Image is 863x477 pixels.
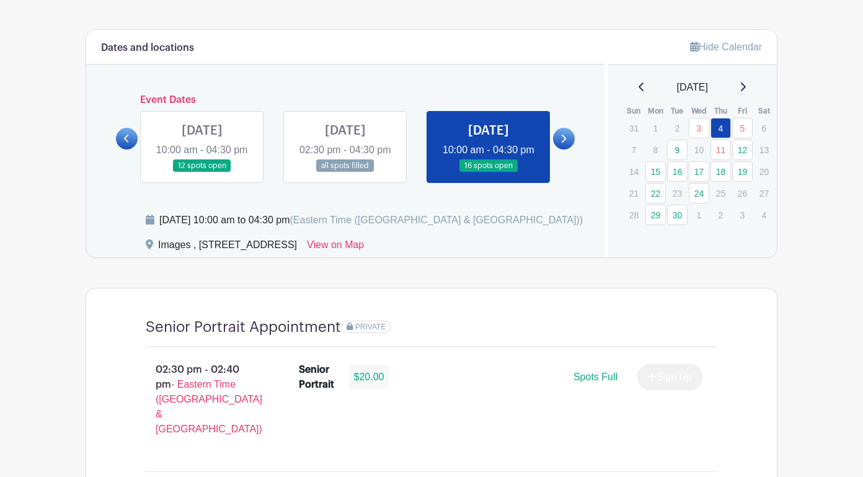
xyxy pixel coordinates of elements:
[710,184,731,203] p: 25
[623,105,645,117] th: Sun
[355,323,386,331] span: PRIVATE
[645,140,666,159] p: 8
[146,318,341,336] h4: Senior Portrait Appointment
[645,105,666,117] th: Mon
[624,184,644,203] p: 21
[645,183,666,203] a: 22
[138,94,553,106] h6: Event Dates
[307,238,364,257] a: View on Map
[156,379,262,434] span: - Eastern Time ([GEOGRAPHIC_DATA] & [GEOGRAPHIC_DATA])
[754,205,774,225] p: 4
[159,213,583,228] div: [DATE] 10:00 am to 04:30 pm
[754,140,774,159] p: 13
[754,184,774,203] p: 27
[710,205,731,225] p: 2
[624,140,644,159] p: 7
[689,118,709,138] a: 3
[645,205,666,225] a: 29
[710,161,731,182] a: 18
[732,140,753,160] a: 12
[689,161,709,182] a: 17
[666,105,688,117] th: Tue
[710,118,731,138] a: 4
[667,118,688,138] p: 2
[689,205,709,225] p: 1
[753,105,775,117] th: Sat
[732,205,753,225] p: 3
[645,118,666,138] p: 1
[732,105,753,117] th: Fri
[667,161,688,182] a: 16
[645,161,666,182] a: 15
[573,372,617,382] span: Spots Full
[754,162,774,181] p: 20
[688,105,710,117] th: Wed
[290,215,583,225] span: (Eastern Time ([GEOGRAPHIC_DATA] & [GEOGRAPHIC_DATA]))
[667,184,688,203] p: 23
[667,140,688,160] a: 9
[689,183,709,203] a: 24
[689,140,709,159] p: 10
[690,42,762,52] a: Hide Calendar
[624,118,644,138] p: 31
[349,365,389,390] div: $20.00
[624,205,644,225] p: 28
[667,205,688,225] a: 30
[624,162,644,181] p: 14
[732,184,753,203] p: 26
[710,105,732,117] th: Thu
[754,118,774,138] p: 6
[677,80,708,95] span: [DATE]
[299,362,334,392] div: Senior Portrait
[101,42,194,54] h6: Dates and locations
[732,161,753,182] a: 19
[158,238,297,257] div: Images , [STREET_ADDRESS]
[732,118,753,138] a: 5
[710,140,731,160] a: 11
[126,357,279,442] p: 02:30 pm - 02:40 pm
